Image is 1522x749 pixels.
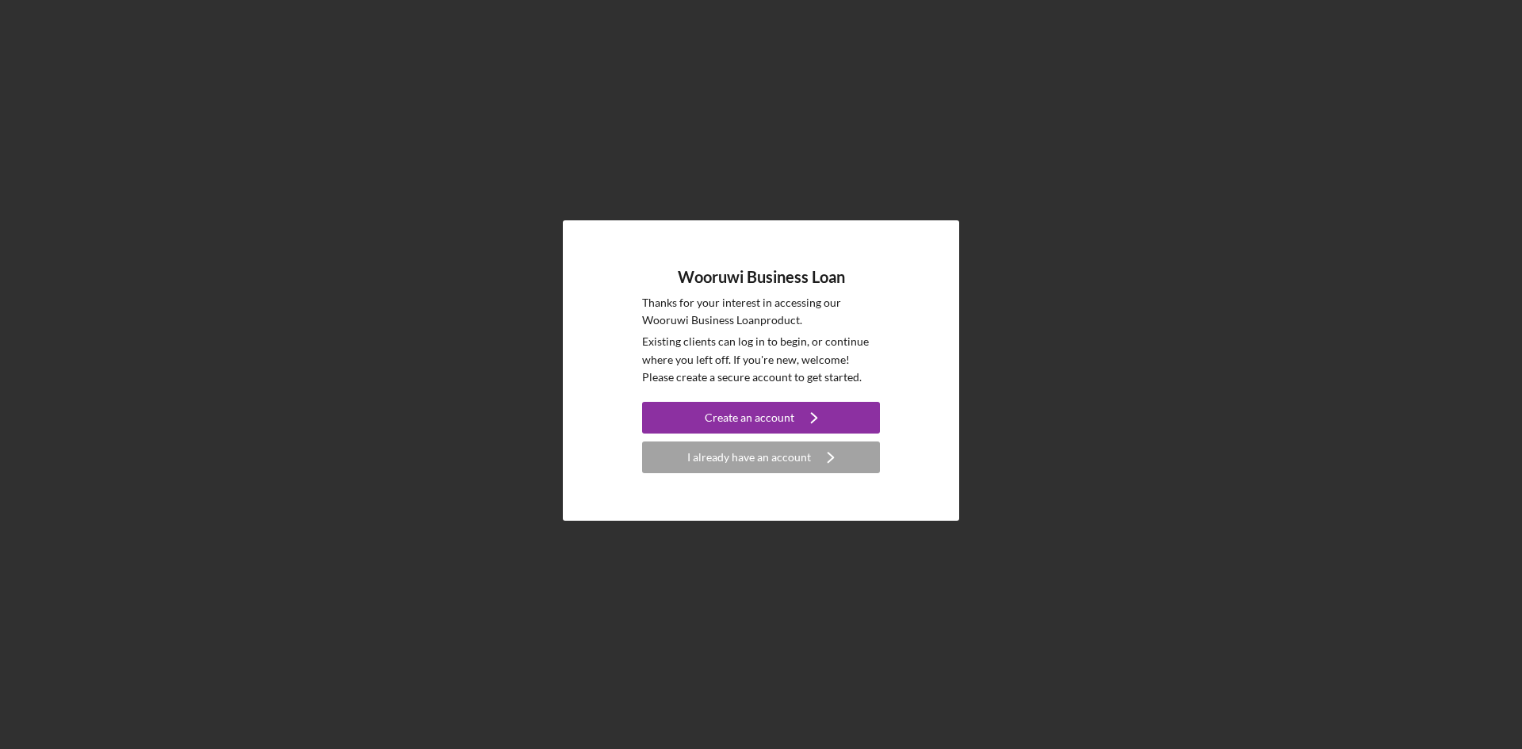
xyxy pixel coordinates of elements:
[642,402,880,438] a: Create an account
[678,268,845,286] h4: Wooruwi Business Loan
[705,402,794,434] div: Create an account
[642,294,880,330] p: Thanks for your interest in accessing our Wooruwi Business Loan product.
[642,441,880,473] button: I already have an account
[687,441,811,473] div: I already have an account
[642,402,880,434] button: Create an account
[642,333,880,386] p: Existing clients can log in to begin, or continue where you left off. If you're new, welcome! Ple...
